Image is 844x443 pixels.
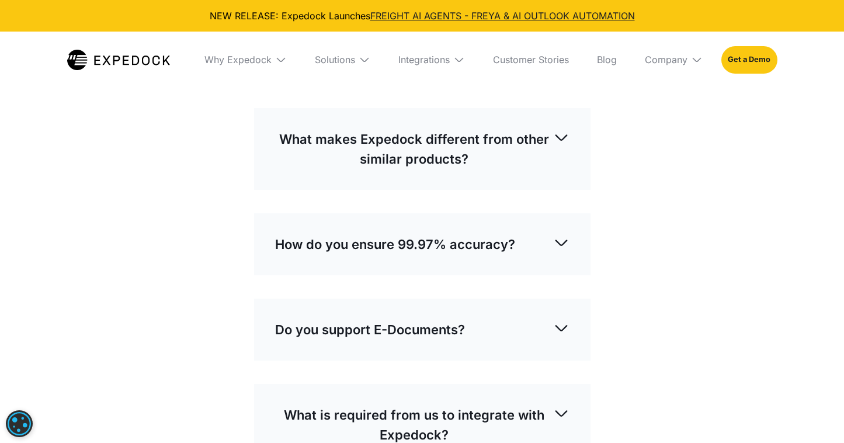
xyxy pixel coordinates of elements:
a: Get a Demo [721,46,777,73]
p: Do you support E-Documents? [275,320,465,340]
div: Integrations [389,32,474,88]
a: Customer Stories [484,32,578,88]
div: Integrations [398,54,450,65]
a: FREIGHT AI AGENTS - FREYA & AI OUTLOOK AUTOMATION [370,10,635,22]
div: Company [635,32,712,88]
p: What makes Expedock different from other similar products? [275,129,553,169]
div: Solutions [315,54,355,65]
iframe: Chat Widget [644,317,844,443]
a: Blog [588,32,626,88]
div: Why Expedock [195,32,296,88]
div: Why Expedock [204,54,272,65]
div: Company [645,54,687,65]
div: NEW RELEASE: Expedock Launches [9,9,835,22]
p: How do you ensure 99.97% accuracy? [275,234,515,254]
div: Solutions [305,32,380,88]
